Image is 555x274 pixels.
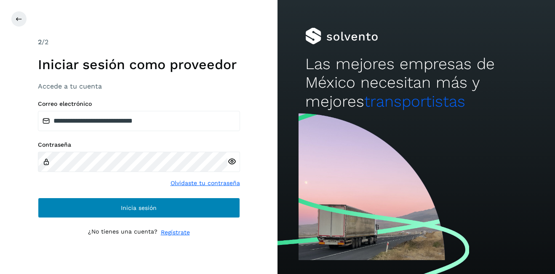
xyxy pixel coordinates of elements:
[38,82,240,90] h3: Accede a tu cuenta
[121,205,157,211] span: Inicia sesión
[38,198,240,218] button: Inicia sesión
[38,141,240,148] label: Contraseña
[364,92,465,110] span: transportistas
[38,100,240,107] label: Correo electrónico
[305,55,527,111] h2: Las mejores empresas de México necesitan más y mejores
[171,179,240,188] a: Olvidaste tu contraseña
[38,37,240,47] div: /2
[38,56,240,73] h1: Iniciar sesión como proveedor
[88,228,157,237] p: ¿No tienes una cuenta?
[38,38,42,46] span: 2
[161,228,190,237] a: Regístrate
